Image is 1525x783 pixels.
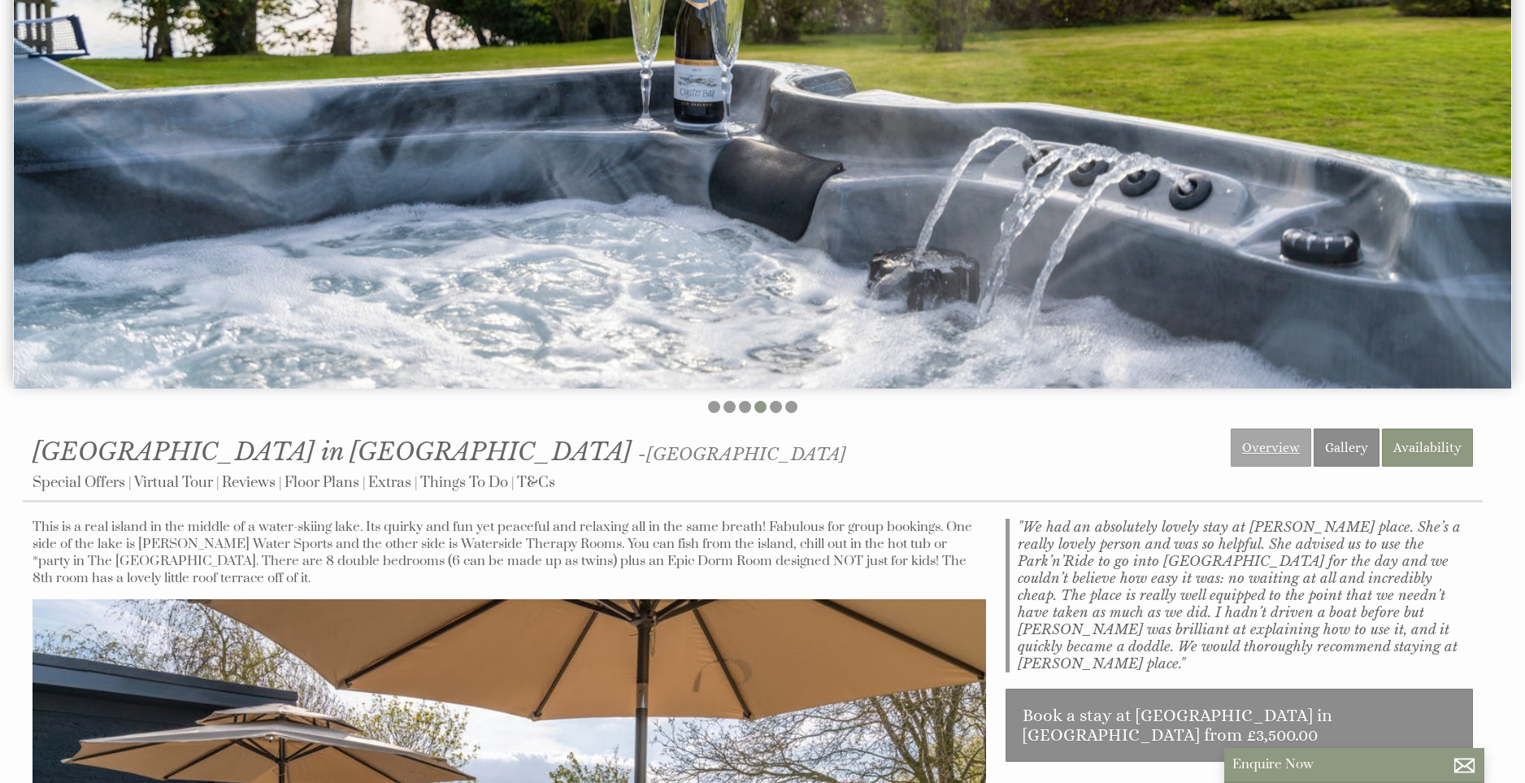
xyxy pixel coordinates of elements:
[1314,428,1379,467] a: Gallery
[646,444,846,465] a: [GEOGRAPHIC_DATA]
[1231,428,1311,467] a: Overview
[420,473,508,492] a: Things To Do
[1006,689,1473,762] a: Book a stay at [GEOGRAPHIC_DATA] in [GEOGRAPHIC_DATA] from £3,500.00
[368,473,411,492] a: Extras
[1006,519,1473,672] blockquote: "We had an absolutely lovely stay at [PERSON_NAME] place. She’s a really lovely person and was so...
[517,473,555,492] a: T&Cs
[638,444,846,465] span: -
[33,437,638,467] a: [GEOGRAPHIC_DATA] in [GEOGRAPHIC_DATA]
[222,473,276,492] a: Reviews
[33,473,125,492] a: Special Offers
[33,519,986,587] p: This is a real island in the middle of a water-skiing lake. Its quirky and fun yet peaceful and r...
[134,473,213,492] a: Virtual Tour
[1232,756,1476,773] p: Enquire Now
[33,437,632,467] span: [GEOGRAPHIC_DATA] in [GEOGRAPHIC_DATA]
[1382,428,1473,467] a: Availability
[285,473,359,492] a: Floor Plans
